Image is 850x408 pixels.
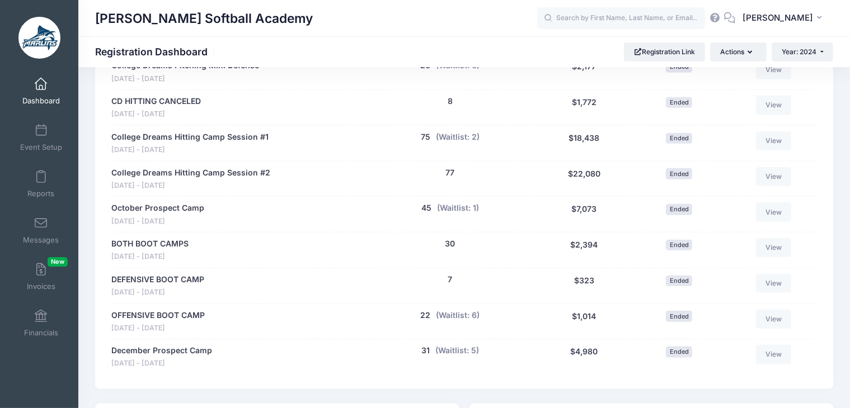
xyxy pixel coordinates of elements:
a: BOTH BOOT CAMPS [111,238,189,250]
span: [DATE] - [DATE] [111,323,205,334]
img: Marlin Softball Academy [18,17,60,59]
button: 75 [421,131,430,143]
span: [PERSON_NAME] [743,12,813,24]
a: View [756,345,792,364]
div: $22,080 [535,167,633,191]
a: View [756,131,792,150]
a: Reports [15,164,68,203]
span: [DATE] - [DATE] [111,287,204,298]
button: 7 [448,274,452,286]
span: [DATE] - [DATE] [111,181,270,191]
span: Financials [24,328,58,338]
button: 31 [421,345,430,357]
h1: Registration Dashboard [95,46,217,58]
span: Ended [666,276,692,286]
button: (Waitlist: 5) [435,345,479,357]
span: Ended [666,61,692,72]
div: $2,394 [535,238,633,262]
button: (Waitlist: 6) [436,310,480,321]
span: [DATE] - [DATE] [111,358,212,369]
div: $1,014 [535,310,633,334]
span: Ended [666,311,692,321]
a: View [756,310,792,329]
span: Ended [666,204,692,215]
a: View [756,60,792,79]
button: Year: 2024 [772,42,833,61]
span: Ended [666,168,692,179]
a: View [756,167,792,186]
a: View [756,202,792,221]
button: (Waitlist: 1) [437,202,479,214]
a: View [756,238,792,257]
span: Year: 2024 [782,48,817,56]
span: Ended [666,133,692,144]
h1: [PERSON_NAME] Softball Academy [95,6,313,31]
span: Ended [666,97,692,108]
span: [DATE] - [DATE] [111,109,201,120]
span: Reports [27,189,54,198]
span: Event Setup [20,143,62,152]
span: [DATE] - [DATE] [111,252,189,262]
a: View [756,274,792,293]
span: [DATE] - [DATE] [111,145,269,155]
span: Ended [666,347,692,357]
a: Event Setup [15,118,68,157]
span: New [48,257,68,267]
div: $323 [535,274,633,298]
a: December Prospect Camp [111,345,212,357]
a: InvoicesNew [15,257,68,296]
a: College Dreams Hitting Camp Session #1 [111,131,269,143]
span: Invoices [27,282,55,291]
a: OFFENSIVE BOOT CAMP [111,310,205,321]
a: Dashboard [15,72,68,111]
div: $18,438 [535,131,633,155]
a: DEFENSIVE BOOT CAMP [111,274,204,286]
div: $2,177 [535,60,633,84]
button: 8 [448,96,453,107]
div: $4,980 [535,345,633,369]
a: College Dreams Hitting Camp Session #2 [111,167,270,179]
button: (Waitlist: 2) [436,131,480,143]
span: Ended [666,240,692,250]
button: 30 [445,238,455,250]
a: CD HITTING CANCELED [111,96,201,107]
span: [DATE] - [DATE] [111,74,259,84]
button: Actions [710,42,766,61]
button: 22 [420,310,430,321]
a: View [756,96,792,115]
a: Financials [15,303,68,343]
input: Search by First Name, Last Name, or Email... [537,7,705,30]
span: [DATE] - [DATE] [111,216,204,227]
span: Dashboard [22,96,60,106]
a: Messages [15,211,68,250]
button: [PERSON_NAME] [735,6,833,31]
a: Registration Link [624,42,705,61]
div: $7,073 [535,202,633,226]
span: Messages [23,235,59,245]
button: 77 [445,167,454,179]
button: 45 [421,202,431,214]
div: $1,772 [535,96,633,120]
a: October Prospect Camp [111,202,204,214]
